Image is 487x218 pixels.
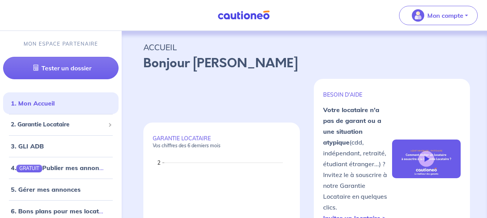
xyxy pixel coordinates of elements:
img: Cautioneo [215,10,273,20]
a: 5. Gérer mes annonces [11,186,81,193]
em: Vos chiffres des 6 derniers mois [153,143,220,148]
p: BESOIN D'AIDE [323,91,392,98]
p: MON ESPACE PARTENAIRE [24,40,98,48]
div: 1. Mon Accueil [3,95,119,111]
div: 5. Gérer mes annonces [3,182,119,197]
div: 2. Garantie Locataire [3,117,119,132]
button: illu_account_valid_menu.svgMon compte [399,6,478,25]
p: GARANTIE LOCATAIRE [153,135,291,149]
a: 1. Mon Accueil [11,99,55,107]
p: ACCUEIL [143,40,465,54]
div: 3. GLI ADB [3,138,119,154]
p: Bonjour [PERSON_NAME] [143,54,465,73]
span: 2. Garantie Locataire [11,120,105,129]
img: illu_account_valid_menu.svg [412,9,424,22]
a: 3. GLI ADB [11,142,44,150]
a: 6. Bons plans pour mes locataires [11,207,114,215]
div: 4.GRATUITPublier mes annonces [3,160,119,175]
strong: Votre locataire n'a pas de garant ou a une situation atypique [323,106,381,146]
a: Tester un dossier [3,57,119,79]
a: 4.GRATUITPublier mes annonces [11,164,109,172]
p: Mon compte [427,11,463,20]
text: 2 [157,159,160,166]
img: video-gli-new-none.jpg [392,140,461,178]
